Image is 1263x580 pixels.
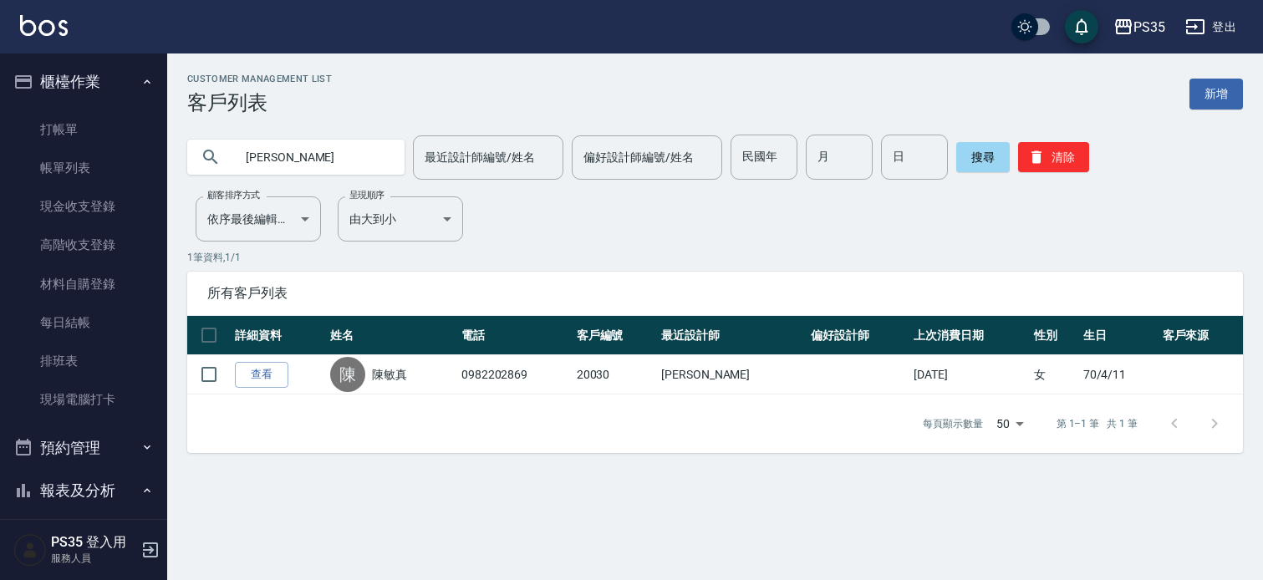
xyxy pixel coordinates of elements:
[956,142,1010,172] button: 搜尋
[7,110,160,149] a: 打帳單
[207,285,1223,302] span: 所有客戶列表
[187,250,1243,265] p: 1 筆資料, 1 / 1
[7,60,160,104] button: 櫃檯作業
[372,366,407,383] a: 陳敏真
[7,469,160,512] button: 報表及分析
[51,551,136,566] p: 服務人員
[1189,79,1243,109] a: 新增
[7,519,160,557] a: 報表目錄
[573,316,657,355] th: 客戶編號
[349,189,385,201] label: 呈現順序
[657,355,807,394] td: [PERSON_NAME]
[1030,355,1078,394] td: 女
[990,401,1030,446] div: 50
[326,316,457,355] th: 姓名
[1057,416,1138,431] p: 第 1–1 筆 共 1 筆
[330,357,365,392] div: 陳
[338,196,463,242] div: 由大到小
[7,342,160,380] a: 排班表
[234,135,391,180] input: 搜尋關鍵字
[235,362,288,388] a: 查看
[807,316,909,355] th: 偏好設計師
[909,355,1030,394] td: [DATE]
[1107,10,1172,44] button: PS35
[923,416,983,431] p: 每頁顯示數量
[196,196,321,242] div: 依序最後編輯時間
[7,226,160,264] a: 高階收支登錄
[7,303,160,342] a: 每日結帳
[7,426,160,470] button: 預約管理
[7,265,160,303] a: 材料自購登錄
[1079,355,1159,394] td: 70/4/11
[20,15,68,36] img: Logo
[457,355,573,394] td: 0982202869
[187,74,332,84] h2: Customer Management List
[1133,17,1165,38] div: PS35
[7,149,160,187] a: 帳單列表
[657,316,807,355] th: 最近設計師
[187,91,332,114] h3: 客戶列表
[1179,12,1243,43] button: 登出
[1018,142,1089,172] button: 清除
[7,187,160,226] a: 現金收支登錄
[1079,316,1159,355] th: 生日
[1030,316,1078,355] th: 性別
[231,316,326,355] th: 詳細資料
[909,316,1030,355] th: 上次消費日期
[207,189,260,201] label: 顧客排序方式
[1065,10,1098,43] button: save
[1159,316,1243,355] th: 客戶來源
[7,380,160,419] a: 現場電腦打卡
[457,316,573,355] th: 電話
[51,534,136,551] h5: PS35 登入用
[573,355,657,394] td: 20030
[13,533,47,567] img: Person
